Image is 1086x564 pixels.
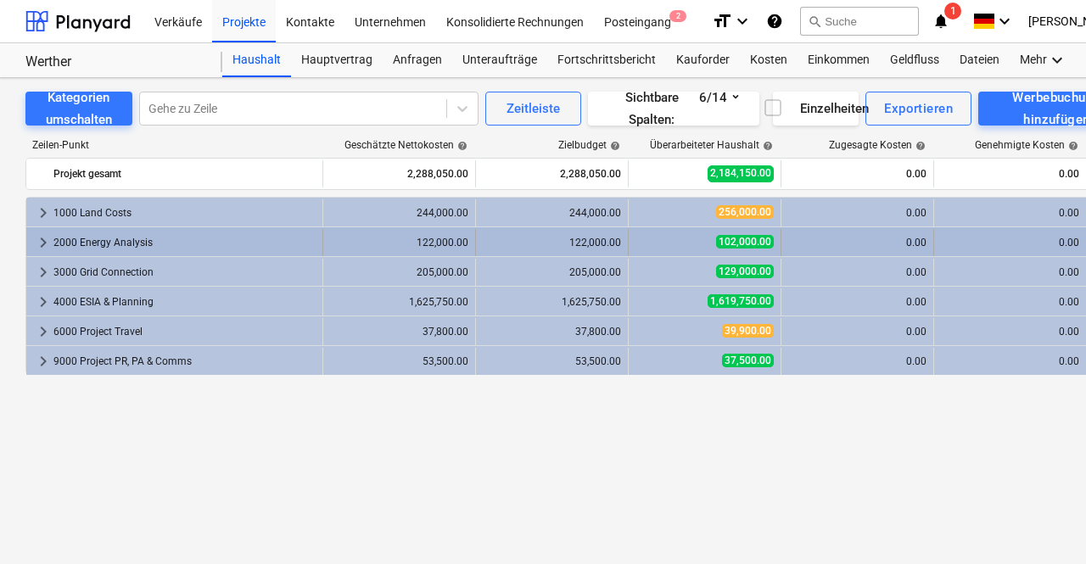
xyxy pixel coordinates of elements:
[716,235,774,248] span: 102,000.00
[33,321,53,342] span: keyboard_arrow_right
[452,43,547,77] a: Unteraufträge
[722,324,774,338] span: 39,900.00
[507,98,560,120] div: Zeitleiste
[1001,483,1086,564] iframe: Chat Widget
[53,288,316,316] div: 4000 ESIA & Planning
[708,165,774,181] span: 2,184,150.00
[788,237,926,248] div: 0.00
[33,292,53,312] span: keyboard_arrow_right
[829,139,926,151] div: Zugesagte Kosten
[722,354,774,367] span: 37,500.00
[941,237,1079,248] div: 0.00
[383,43,452,77] a: Anfragen
[1065,141,1078,151] span: help
[33,232,53,253] span: keyboard_arrow_right
[766,11,783,31] i: Wissensbasis
[941,160,1079,187] div: 0.00
[740,43,798,77] a: Kosten
[716,265,774,278] span: 129,000.00
[949,43,1010,77] a: Dateien
[800,7,919,36] button: Suche
[483,160,621,187] div: 2,288,050.00
[33,262,53,282] span: keyboard_arrow_right
[975,139,1078,151] div: Genehmigte Kosten
[607,141,620,151] span: help
[1001,483,1086,564] div: Chat-Widget
[25,92,132,126] button: Kategorien umschalten
[708,294,774,308] span: 1,619,750.00
[941,207,1079,219] div: 0.00
[485,92,581,126] button: Zeitleiste
[558,139,620,151] div: Zielbudget
[912,141,926,151] span: help
[483,266,621,278] div: 205,000.00
[788,355,926,367] div: 0.00
[1047,50,1067,70] i: keyboard_arrow_down
[483,207,621,219] div: 244,000.00
[25,139,322,151] div: Zeilen-Punkt
[33,203,53,223] span: keyboard_arrow_right
[291,43,383,77] a: Hauptvertrag
[547,43,666,77] a: Fortschrittsbericht
[483,355,621,367] div: 53,500.00
[763,98,869,120] div: Einzelheiten
[330,355,468,367] div: 53,500.00
[53,229,316,256] div: 2000 Energy Analysis
[941,355,1079,367] div: 0.00
[53,348,316,375] div: 9000 Project PR, PA & Comms
[941,326,1079,338] div: 0.00
[1010,43,1078,77] div: Mehr
[788,296,926,308] div: 0.00
[865,92,971,126] button: Exportieren
[588,92,760,126] button: Sichtbare Spalten:6/14
[483,296,621,308] div: 1,625,750.00
[944,3,961,20] span: 1
[53,259,316,286] div: 3000 Grid Connection
[759,141,773,151] span: help
[932,11,949,31] i: notifications
[788,326,926,338] div: 0.00
[994,11,1015,31] i: keyboard_arrow_down
[454,141,467,151] span: help
[650,139,773,151] div: Überarbeiteter Haushalt
[344,139,467,151] div: Geschätzte Nettokosten
[798,43,880,77] div: Einkommen
[330,160,468,187] div: 2,288,050.00
[716,205,774,219] span: 256,000.00
[732,11,753,31] i: keyboard_arrow_down
[788,207,926,219] div: 0.00
[712,11,732,31] i: format_size
[941,266,1079,278] div: 0.00
[330,237,468,248] div: 122,000.00
[669,10,686,22] span: 2
[330,207,468,219] div: 244,000.00
[222,43,291,77] a: Haushalt
[884,98,953,120] div: Exportieren
[53,199,316,226] div: 1000 Land Costs
[53,160,316,187] div: Projekt gesamt
[46,87,112,131] div: Kategorien umschalten
[941,296,1079,308] div: 0.00
[25,53,202,71] div: Werther
[483,237,621,248] div: 122,000.00
[330,326,468,338] div: 37,800.00
[880,43,949,77] a: Geldfluss
[330,296,468,308] div: 1,625,750.00
[666,43,740,77] a: Kauforder
[53,318,316,345] div: 6000 Project Travel
[773,92,859,126] button: Einzelheiten
[788,160,926,187] div: 0.00
[608,87,740,131] div: Sichtbare Spalten : 6/14
[330,266,468,278] div: 205,000.00
[483,326,621,338] div: 37,800.00
[33,351,53,371] span: keyboard_arrow_right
